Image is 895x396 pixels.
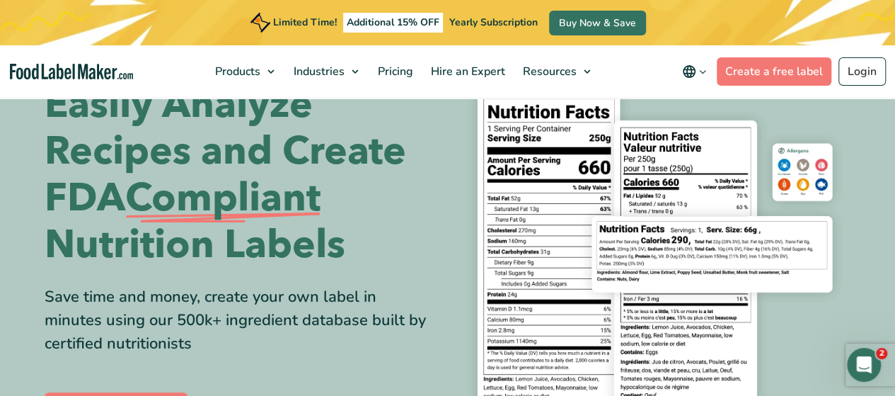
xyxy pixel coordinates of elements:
[207,45,282,98] a: Products
[449,16,538,29] span: Yearly Subscription
[427,64,507,79] span: Hire an Expert
[514,45,598,98] a: Resources
[847,348,881,382] iframe: Intercom live chat
[369,45,419,98] a: Pricing
[343,13,443,33] span: Additional 15% OFF
[717,57,831,86] a: Create a free label
[125,175,321,222] span: Compliant
[549,11,646,35] a: Buy Now & Save
[519,64,578,79] span: Resources
[273,16,337,29] span: Limited Time!
[422,45,511,98] a: Hire an Expert
[211,64,262,79] span: Products
[285,45,366,98] a: Industries
[838,57,886,86] a: Login
[45,81,437,268] h1: Easily Analyze Recipes and Create FDA Nutrition Labels
[289,64,346,79] span: Industries
[45,285,437,356] div: Save time and money, create your own label in minutes using our 500k+ ingredient database built b...
[374,64,415,79] span: Pricing
[876,348,887,359] span: 2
